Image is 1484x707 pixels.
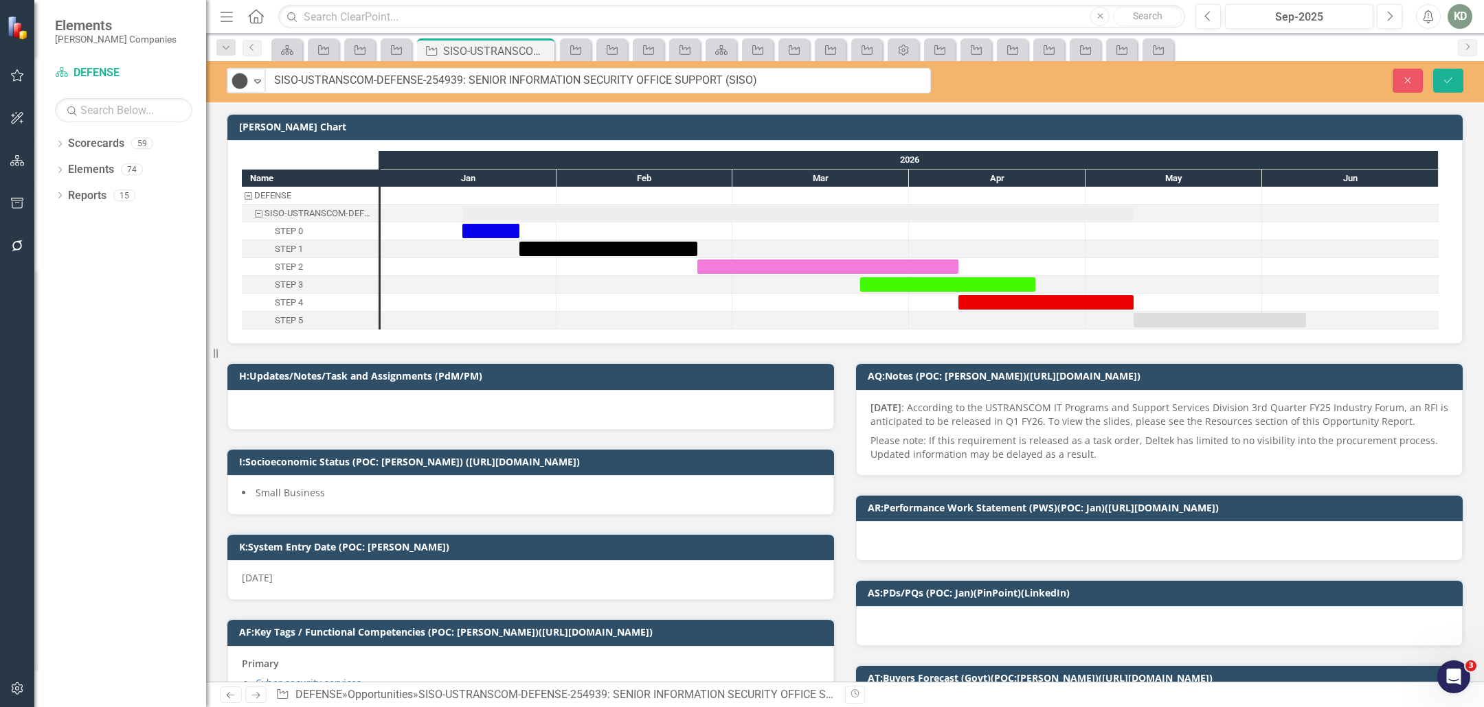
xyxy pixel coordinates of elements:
button: KD [1448,4,1472,29]
div: Task: Start date: 2026-04-09 End date: 2026-05-09 [958,295,1134,310]
a: Scorecards [68,136,124,152]
div: Sep-2025 [1230,9,1369,25]
div: Mar [732,170,909,187]
img: tab_domain_overview_orange.svg [37,80,48,91]
img: tab_keywords_by_traffic_grey.svg [137,80,148,91]
input: Search Below... [55,98,192,122]
input: Search ClearPoint... [278,5,1185,29]
h3: AS:PDs/PQs (POC: Jan)(PinPoint)(LinkedIn) [868,588,1456,598]
img: logo_orange.svg [22,22,33,33]
div: Name [242,170,379,187]
span: Small Business [256,486,325,499]
span: Search [1133,10,1162,21]
span: 3 [1465,660,1476,671]
div: STEP 1 [242,240,379,258]
div: Task: Start date: 2026-01-25 End date: 2026-02-23 [242,240,379,258]
h3: AT:Buyers Forecast (Govt)(POC:[PERSON_NAME])([URL][DOMAIN_NAME]) [868,673,1456,683]
div: Apr [909,170,1086,187]
div: STEP 2 [275,258,303,276]
h3: AQ:Notes (POC: [PERSON_NAME])([URL][DOMAIN_NAME]) [868,371,1456,381]
h3: AR:Performance Work Statement (PWS)(POC: Jan)([URL][DOMAIN_NAME]) [868,502,1456,513]
div: Domain Overview [52,81,123,90]
span: [DATE] [242,571,273,584]
small: [PERSON_NAME] Companies [55,34,177,45]
div: 74 [121,164,143,176]
img: Tracked [232,73,248,89]
strong: [DATE] [870,401,901,414]
h3: [PERSON_NAME] Chart [239,121,1456,132]
div: Task: Start date: 2026-03-23 End date: 2026-04-22 [242,276,379,294]
div: Task: Start date: 2026-01-15 End date: 2026-05-09 [242,205,379,222]
div: SISO-USTRANSCOM-DEFENSE-254939: SENIOR INFORMATION SECURITY OFFICE SUPPORT (SISO) [265,205,374,222]
div: DEFENSE [242,187,379,205]
div: Task: Start date: 2026-01-25 End date: 2026-02-23 [519,242,697,256]
iframe: Intercom live chat [1437,660,1470,693]
div: Task: Start date: 2026-01-15 End date: 2026-01-25 [462,224,519,238]
div: STEP 5 [242,312,379,329]
div: Keywords by Traffic [152,81,232,90]
div: STEP 0 [242,222,379,240]
h3: AF:Key Tags / Functional Competencies (POC: [PERSON_NAME])([URL][DOMAIN_NAME]) [239,627,827,637]
div: Task: Start date: 2026-05-09 End date: 2026-06-08 [242,312,379,329]
div: 59 [131,138,153,150]
div: Task: Start date: 2026-02-23 End date: 2026-04-09 [697,259,958,274]
h3: I:Socioeconomic Status (POC: [PERSON_NAME]) ([URL][DOMAIN_NAME]) [239,456,827,467]
div: Feb [556,170,732,187]
div: » » [276,687,835,703]
div: v 4.0.25 [38,22,67,33]
div: Task: Start date: 2026-01-15 End date: 2026-01-25 [242,222,379,240]
div: Domain: [DOMAIN_NAME] [36,36,151,47]
div: Task: Start date: 2026-04-09 End date: 2026-05-09 [242,294,379,312]
div: Task: Start date: 2026-02-23 End date: 2026-04-09 [242,258,379,276]
div: SISO-USTRANSCOM-DEFENSE-254939: SENIOR INFORMATION SECURITY OFFICE SUPPORT (SISO) [242,205,379,222]
div: Task: DEFENSE Start date: 2026-01-15 End date: 2026-01-16 [242,187,379,205]
a: Elements [68,162,114,178]
div: SISO-USTRANSCOM-DEFENSE-254939: SENIOR INFORMATION SECURITY OFFICE SUPPORT (SISO) [443,43,551,60]
h3: H:Updates/Notes/Task and Assignments (PdM/PM) [239,371,827,381]
div: May [1086,170,1262,187]
div: 2026 [381,151,1439,169]
div: STEP 3 [242,276,379,294]
div: Jan [381,170,556,187]
div: STEP 0 [275,222,303,240]
div: STEP 4 [242,294,379,312]
div: STEP 5 [275,312,303,329]
div: STEP 4 [275,294,303,312]
div: Task: Start date: 2026-05-09 End date: 2026-06-08 [1134,313,1306,327]
a: Reports [68,188,106,204]
div: STEP 3 [275,276,303,294]
div: STEP 2 [242,258,379,276]
a: Opportunities [348,688,413,701]
div: STEP 1 [275,240,303,258]
a: Cyber security services [256,676,361,689]
a: DEFENSE [295,688,342,701]
div: DEFENSE [254,187,291,205]
img: website_grey.svg [22,36,33,47]
strong: Primary [242,657,279,670]
div: Task: Start date: 2026-03-23 End date: 2026-04-22 [860,277,1035,292]
div: Task: Start date: 2026-01-15 End date: 2026-05-09 [462,206,1134,220]
div: SISO-USTRANSCOM-DEFENSE-254939: SENIOR INFORMATION SECURITY OFFICE SUPPORT (SISO) [418,688,901,701]
button: Search [1113,7,1182,26]
button: Sep-2025 [1225,4,1373,29]
span: Elements [55,17,177,34]
h3: K:System Entry Date (POC: [PERSON_NAME]) [239,542,827,552]
p: : According to the USTRANSCOM IT Programs and Support Services Division 3rd Quarter FY25 Industry... [870,401,1448,431]
div: Jun [1262,170,1439,187]
div: 15 [113,189,135,201]
input: This field is required [265,68,931,93]
img: ClearPoint Strategy [7,15,32,40]
a: DEFENSE [55,65,192,81]
p: Please note: If this requirement is released as a task order, Deltek has limited to no visibility... [870,431,1448,461]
